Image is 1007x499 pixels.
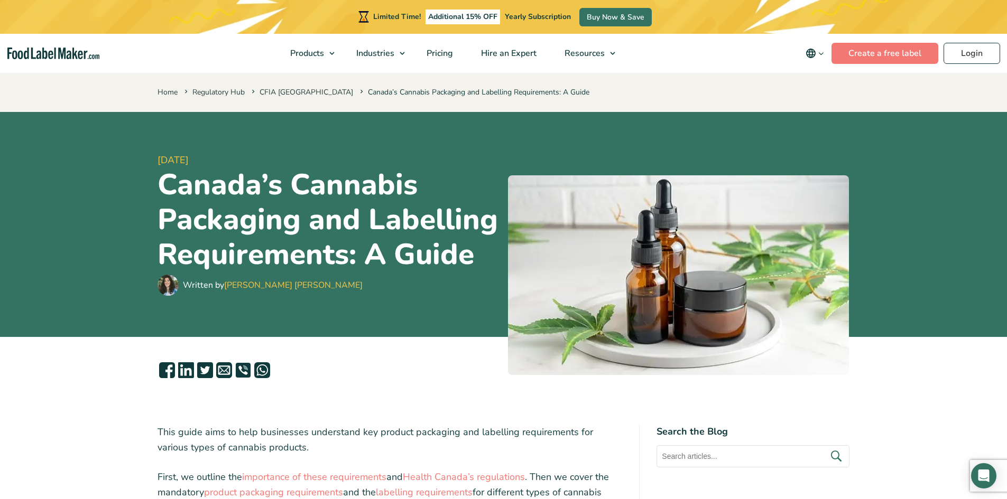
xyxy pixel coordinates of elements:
[242,470,386,483] a: importance of these requirements
[260,87,353,97] a: CFIA [GEOGRAPHIC_DATA]
[832,43,938,64] a: Create a free label
[353,48,395,59] span: Industries
[276,34,340,73] a: Products
[423,48,454,59] span: Pricing
[224,279,363,291] a: [PERSON_NAME] [PERSON_NAME]
[192,87,245,97] a: Regulatory Hub
[657,445,849,467] input: Search articles...
[343,34,410,73] a: Industries
[561,48,606,59] span: Resources
[579,8,652,26] a: Buy Now & Save
[158,153,500,167] span: [DATE]
[158,87,178,97] a: Home
[158,425,623,455] p: This guide aims to help businesses understand key product packaging and labelling requirements fo...
[358,87,589,97] span: Canada’s Cannabis Packaging and Labelling Requirements: A Guide
[657,425,849,439] h4: Search the Blog
[467,34,548,73] a: Hire an Expert
[971,463,996,488] div: Open Intercom Messenger
[505,12,571,22] span: Yearly Subscription
[551,34,621,73] a: Resources
[426,10,500,24] span: Additional 15% OFF
[944,43,1000,64] a: Login
[413,34,465,73] a: Pricing
[204,486,343,498] a: product packaging requirements
[373,12,421,22] span: Limited Time!
[403,470,525,483] a: Health Canada’s regulations
[376,486,473,498] a: labelling requirements
[158,167,500,272] h1: Canada’s Cannabis Packaging and Labelling Requirements: A Guide
[478,48,538,59] span: Hire an Expert
[158,275,179,296] img: Maria Abi Hanna - Food Label Maker
[287,48,325,59] span: Products
[183,279,363,291] div: Written by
